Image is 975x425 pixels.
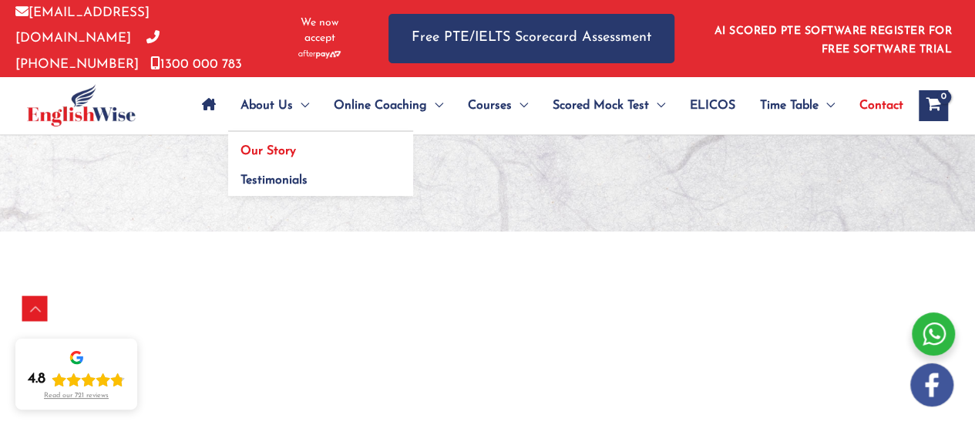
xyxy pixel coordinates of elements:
a: AI SCORED PTE SOFTWARE REGISTER FOR FREE SOFTWARE TRIAL [714,25,953,56]
span: ELICOS [690,79,735,133]
span: Online Coaching [334,79,427,133]
img: Afterpay-Logo [298,50,341,59]
aside: Header Widget 1 [705,13,960,63]
a: Scored Mock TestMenu Toggle [540,79,677,133]
nav: Site Navigation: Main Menu [190,79,903,133]
span: Contact [859,79,903,133]
a: 1300 000 783 [150,58,242,71]
span: Menu Toggle [819,79,835,133]
a: Contact [847,79,903,133]
a: About UsMenu Toggle [228,79,321,133]
span: Courses [468,79,512,133]
span: Scored Mock Test [553,79,649,133]
a: Testimonials [228,160,413,196]
img: white-facebook.png [910,363,953,406]
span: Menu Toggle [649,79,665,133]
div: Read our 721 reviews [44,392,109,400]
img: cropped-ew-logo [27,84,136,126]
a: [EMAIL_ADDRESS][DOMAIN_NAME] [15,6,150,45]
a: Online CoachingMenu Toggle [321,79,456,133]
span: Menu Toggle [512,79,528,133]
span: Menu Toggle [293,79,309,133]
div: Rating: 4.8 out of 5 [28,370,125,389]
a: Our Story [228,132,413,161]
a: Free PTE/IELTS Scorecard Assessment [388,14,674,62]
a: CoursesMenu Toggle [456,79,540,133]
a: ELICOS [677,79,748,133]
span: About Us [240,79,293,133]
span: We now accept [289,15,350,46]
span: Testimonials [240,174,308,187]
a: View Shopping Cart, empty [919,90,948,121]
span: Time Table [760,79,819,133]
a: [PHONE_NUMBER] [15,32,160,70]
div: 4.8 [28,370,45,389]
a: Time TableMenu Toggle [748,79,847,133]
span: Menu Toggle [427,79,443,133]
span: Our Story [240,145,296,157]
